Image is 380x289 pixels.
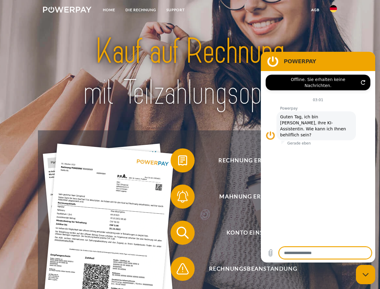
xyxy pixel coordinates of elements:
[261,52,375,263] iframe: Messaging-Fenster
[330,5,337,12] img: de
[175,153,190,168] img: qb_bill.svg
[179,185,327,209] span: Mahnung erhalten?
[120,5,161,15] a: DIE RECHNUNG
[175,261,190,276] img: qb_warning.svg
[306,5,325,15] a: agb
[171,221,327,245] button: Konto einsehen
[179,221,327,245] span: Konto einsehen
[171,148,327,172] button: Rechnung erhalten?
[175,225,190,240] img: qb_search.svg
[171,185,327,209] button: Mahnung erhalten?
[57,29,323,115] img: title-powerpay_de.svg
[179,257,327,281] span: Rechnungsbeanstandung
[171,257,327,281] button: Rechnungsbeanstandung
[356,265,375,284] iframe: Schaltfläche zum Öffnen des Messaging-Fensters; Konversation läuft
[179,148,327,172] span: Rechnung erhalten?
[175,189,190,204] img: qb_bell.svg
[98,5,120,15] a: Home
[161,5,190,15] a: SUPPORT
[43,7,91,13] img: logo-powerpay-white.svg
